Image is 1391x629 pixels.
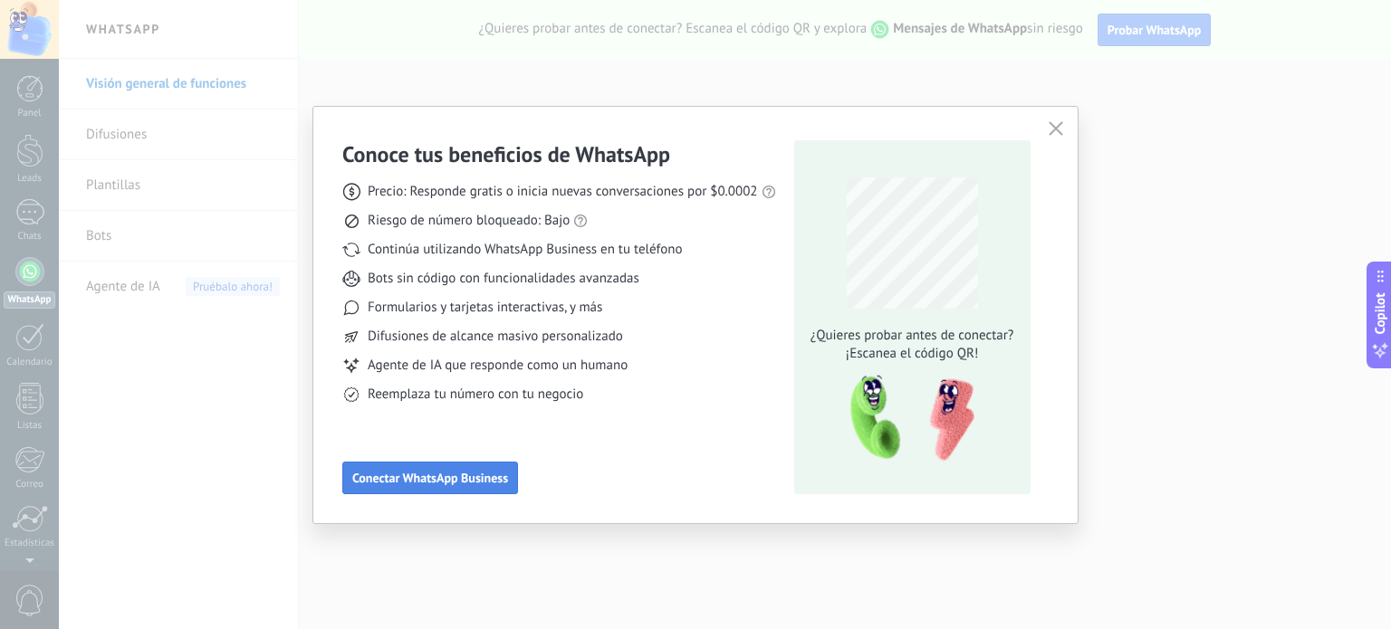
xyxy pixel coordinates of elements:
[352,472,508,484] span: Conectar WhatsApp Business
[342,462,518,494] button: Conectar WhatsApp Business
[368,241,682,259] span: Continúa utilizando WhatsApp Business en tu teléfono
[805,327,1019,345] span: ¿Quieres probar antes de conectar?
[368,357,628,375] span: Agente de IA que responde como un humano
[368,270,639,288] span: Bots sin código con funcionalidades avanzadas
[368,212,570,230] span: Riesgo de número bloqueado: Bajo
[368,328,623,346] span: Difusiones de alcance masivo personalizado
[342,140,670,168] h3: Conoce tus beneficios de WhatsApp
[368,299,602,317] span: Formularios y tarjetas interactivas, y más
[368,386,583,404] span: Reemplaza tu número con tu negocio
[805,345,1019,363] span: ¡Escanea el código QR!
[1371,292,1389,334] span: Copilot
[835,370,978,467] img: qr-pic-1x.png
[368,183,758,201] span: Precio: Responde gratis o inicia nuevas conversaciones por $0.0002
